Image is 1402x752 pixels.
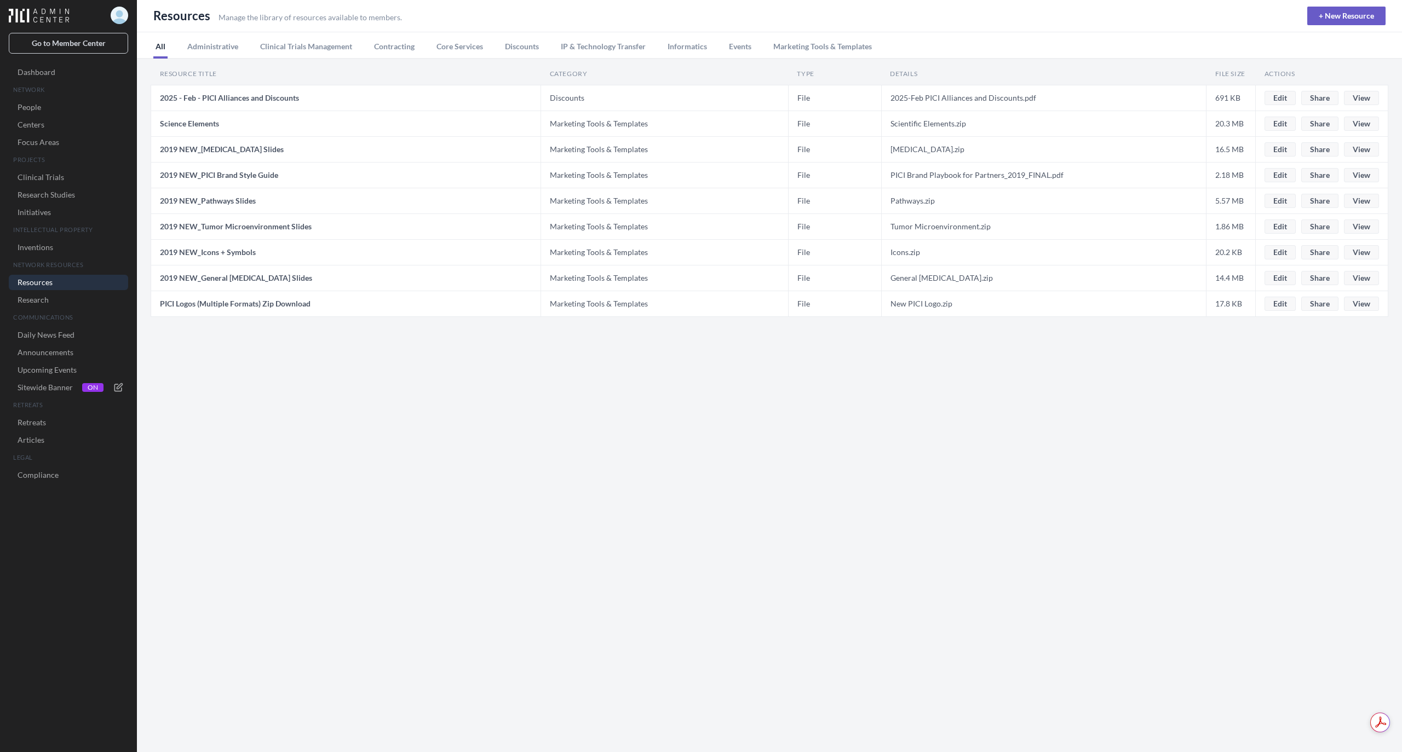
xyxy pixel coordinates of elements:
[541,137,789,163] td: Marketing Tools & Templates
[881,188,1206,214] td: Pathways.zip
[1206,265,1256,291] td: 14.4 MB
[1206,111,1256,137] td: 20.3 MB
[185,32,240,59] button: Administrative
[1265,271,1296,285] button: Edit
[9,100,128,115] a: People
[9,362,128,378] a: Upcoming Events
[9,65,128,80] a: Dashboard
[788,188,881,214] td: File
[1265,297,1296,311] button: Edit
[1206,137,1256,163] td: 16.5 MB
[881,137,1206,163] td: [MEDICAL_DATA].zip
[1344,91,1379,105] a: View
[1206,188,1256,214] td: 5.57 MB
[1301,219,1338,234] button: Share
[13,261,126,269] span: NETWORK RESOURCES
[1265,245,1296,259] button: Edit
[151,291,541,317] td: PICI Logos (Multiple Formats) Zip Download
[9,187,128,203] a: Research Studies
[9,292,128,308] a: Research
[559,32,648,59] button: IP & Technology Transfer
[13,155,126,164] span: PROJECTS
[151,137,541,163] td: 2019 NEW_[MEDICAL_DATA] Slides
[881,291,1206,317] td: New PICI Logo.zip
[1206,163,1256,188] td: 2.18 MB
[13,401,126,409] span: RETREATS
[788,291,881,317] td: File
[788,111,881,137] td: File
[9,397,128,413] button: RETREATS
[13,225,126,234] span: INTELLECTUAL PROPERTY
[1301,142,1338,157] button: Share
[9,222,128,238] button: INTELLECTUAL PROPERTY
[9,380,128,395] button: Sitewide BannerON
[9,8,70,22] img: Workflow
[881,85,1206,111] td: 2025-Feb PICI Alliances and Discounts.pdf
[1206,214,1256,240] td: 1.86 MB
[1344,117,1379,131] a: View
[1344,194,1379,208] a: View
[541,188,789,214] td: Marketing Tools & Templates
[151,240,541,265] td: 2019 NEW_Icons + Symbols
[1301,297,1338,311] button: Share
[1307,7,1386,25] a: + New Resource
[1301,168,1338,182] button: Share
[1344,271,1379,285] a: View
[372,32,417,59] button: Contracting
[9,205,128,220] a: Initiatives
[1206,85,1256,111] td: 691 KB
[1265,168,1296,182] button: Edit
[9,415,128,430] a: Retreats
[9,82,128,97] button: NETWORK
[13,453,126,462] span: LEGAL
[9,327,128,343] a: Daily News Feed
[153,8,219,24] h1: Resources
[1265,142,1296,157] button: Edit
[727,32,754,59] button: Events
[1265,117,1296,131] button: Edit
[541,265,789,291] td: Marketing Tools & Templates
[665,32,709,59] button: Informatics
[1344,219,1379,234] a: View
[151,188,541,214] td: 2019 NEW_Pathways Slides
[1301,271,1338,285] button: Share
[9,257,128,273] button: NETWORK RESOURCES
[1206,240,1256,265] td: 20.2 KB
[9,117,128,132] a: Centers
[13,313,126,322] span: COMMUNICATIONS
[881,240,1206,265] td: Icons.zip
[151,265,541,291] td: 2019 NEW_General [MEDICAL_DATA] Slides
[881,163,1206,188] td: PICI Brand Playbook for Partners_2019_FINAL.pdf
[1301,117,1338,131] button: Share
[788,67,881,85] th: Type
[9,467,128,483] a: Compliance
[1265,194,1296,208] button: Edit
[788,240,881,265] td: File
[1344,245,1379,259] a: View
[788,85,881,111] td: File
[258,32,354,59] button: Clinical Trials Management
[503,32,541,59] button: Discounts
[541,111,789,137] td: Marketing Tools & Templates
[9,240,128,255] a: Inventions
[9,345,128,360] a: Announcements
[788,214,881,240] td: File
[1301,194,1338,208] button: Share
[541,291,789,317] td: Marketing Tools & Templates
[153,32,1386,59] nav: Tabs
[434,32,485,59] button: Core Services
[9,275,128,290] a: Resources
[151,163,541,188] td: 2019 NEW_PICI Brand Style Guide
[541,85,789,111] td: Discounts
[1206,67,1256,85] th: File Size
[881,265,1206,291] td: General [MEDICAL_DATA].zip
[1265,91,1296,105] button: Edit
[541,240,789,265] td: Marketing Tools & Templates
[1344,142,1379,157] a: View
[541,214,789,240] td: Marketing Tools & Templates
[9,135,128,150] a: Focus Areas
[219,12,402,23] p: Manage the library of resources available to members.
[541,67,789,85] th: Category
[1206,291,1256,317] td: 17.8 KB
[1301,91,1338,105] button: Share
